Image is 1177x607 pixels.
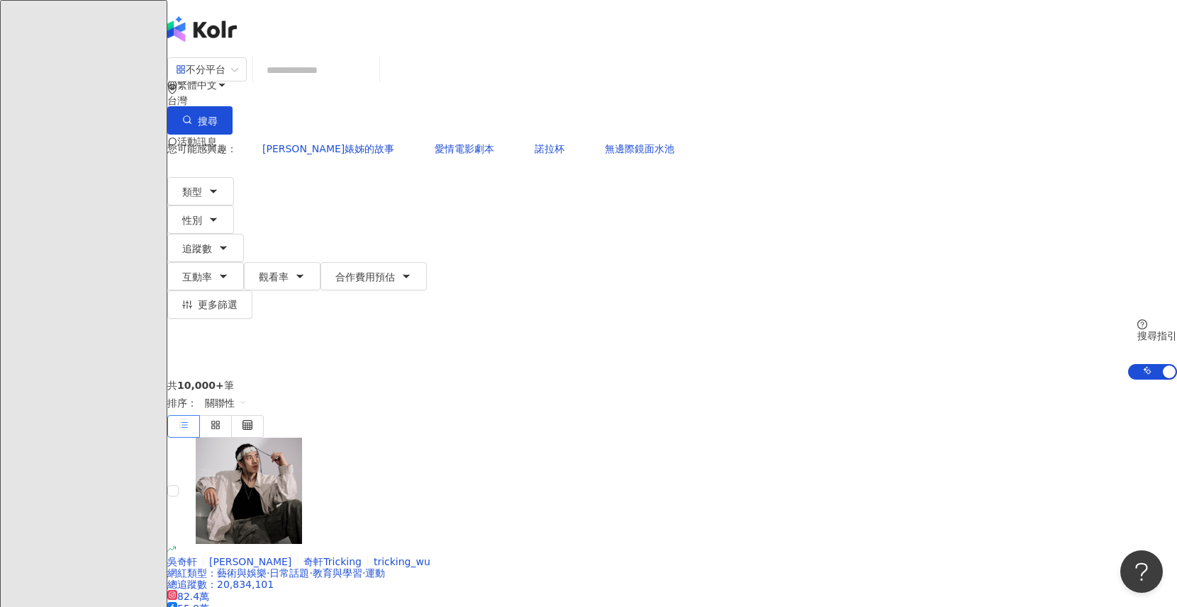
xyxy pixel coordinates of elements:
[167,16,237,42] img: logo
[167,177,234,205] button: 類型
[167,391,1177,415] div: 排序：
[362,567,365,579] span: ·
[182,243,212,254] span: 追蹤數
[198,115,218,127] span: 搜尋
[365,567,385,579] span: 運動
[182,215,202,226] span: 性別
[262,143,394,154] span: [PERSON_NAME]婊姊的故事
[605,143,674,154] span: 無邊際鏡面水池
[209,556,291,567] span: [PERSON_NAME]
[198,299,238,310] span: 更多篩選
[244,262,320,290] button: 觀看率
[176,64,186,74] span: appstore
[520,135,579,163] button: 諾拉杯
[167,234,244,262] button: 追蹤數
[167,143,237,154] span: 您可能感興趣：
[320,262,427,290] button: 合作費用預估
[267,567,269,579] span: ·
[309,567,312,579] span: ·
[335,271,395,283] span: 合作費用預估
[182,271,212,283] span: 互動率
[176,58,225,81] div: 不分平台
[1137,319,1147,329] span: question-circle
[167,95,1177,106] div: 台灣
[1137,330,1177,341] div: 搜尋指引
[1120,550,1163,593] iframe: Help Scout Beacon - Open
[269,567,309,579] span: 日常話題
[167,205,234,234] button: 性別
[247,135,409,163] button: [PERSON_NAME]婊姊的故事
[167,262,244,290] button: 互動率
[435,143,494,154] span: 愛情電影劇本
[167,380,1177,391] div: 共 筆
[167,106,233,135] button: 搜尋
[205,392,247,414] span: 關聯性
[196,438,302,544] img: KOL Avatar
[420,135,509,163] button: 愛情電影劇本
[167,579,1177,590] div: 總追蹤數 ： 20,834,101
[374,556,430,567] span: tricking_wu
[313,567,362,579] span: 教育與學習
[167,84,177,94] span: environment
[590,135,689,163] button: 無邊際鏡面水池
[177,380,224,391] span: 10,000+
[177,136,217,147] span: 活動訊息
[303,556,362,567] span: 奇軒Tricking
[217,567,267,579] span: 藝術與娛樂
[259,271,289,283] span: 觀看率
[167,556,197,567] span: 吳奇軒
[182,186,202,198] span: 類型
[535,143,564,154] span: 諾拉杯
[167,567,1177,579] div: 網紅類型 ：
[167,290,252,319] button: 更多篩選
[167,591,209,602] span: 82.4萬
